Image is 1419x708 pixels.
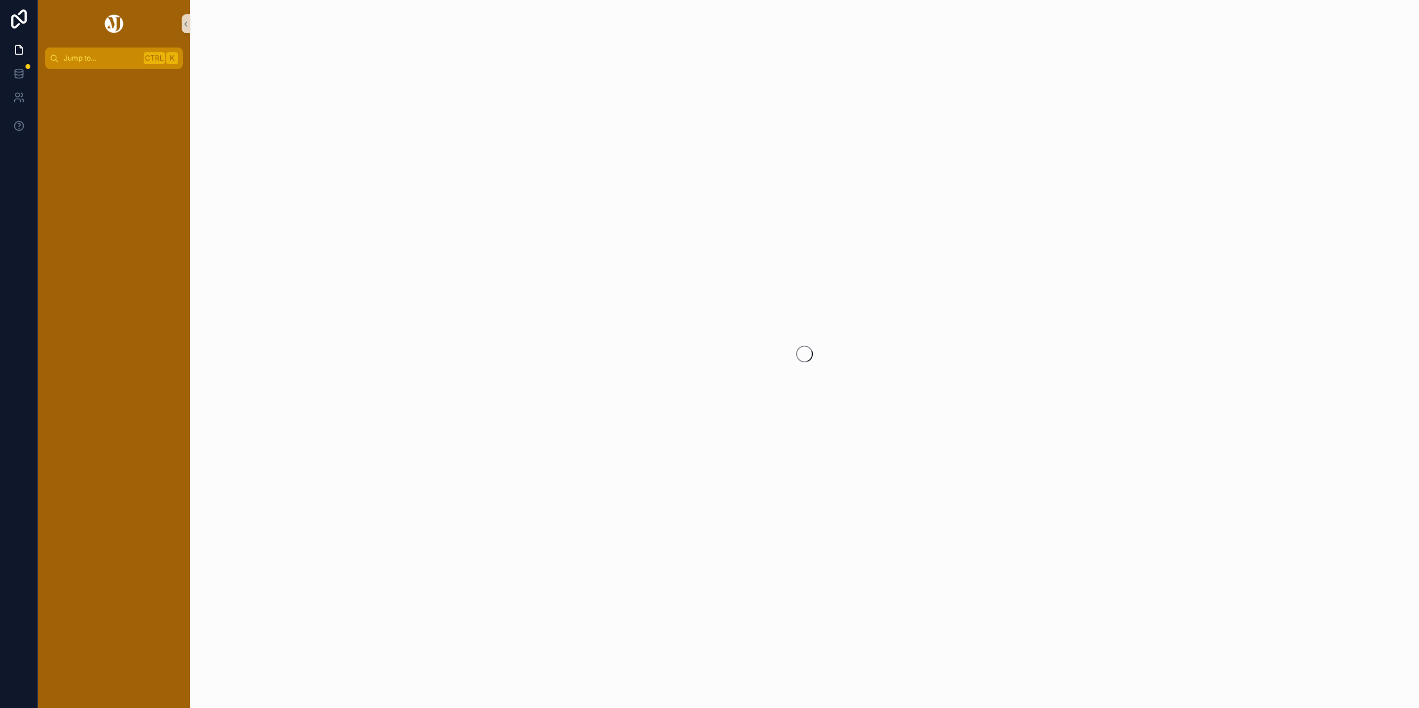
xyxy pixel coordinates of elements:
div: scrollable content [38,69,190,90]
img: App logo [103,14,125,33]
span: Jump to... [64,53,139,63]
span: Ctrl [144,52,165,64]
span: K [167,53,177,63]
button: Jump to...CtrlK [45,48,183,69]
